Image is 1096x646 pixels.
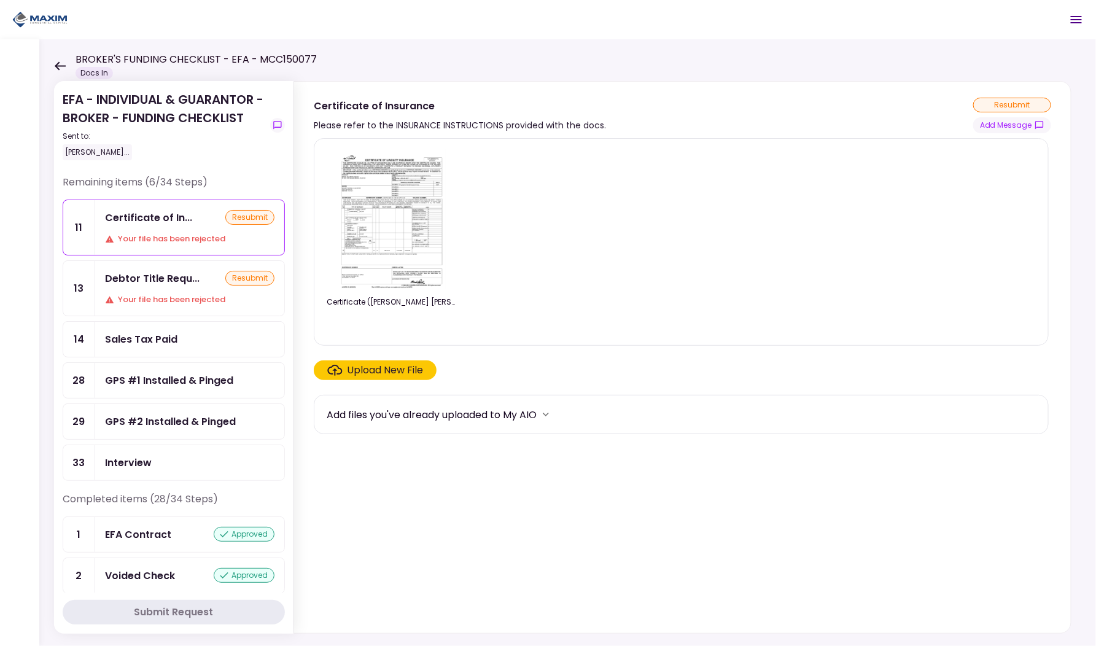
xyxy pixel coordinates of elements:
[63,144,132,160] div: [PERSON_NAME]...
[63,260,285,316] a: 13Debtor Title Requirements - Proof of IRP or ExemptionresubmitYour file has been rejected
[63,516,285,553] a: 1EFA Contractapproved
[63,90,265,160] div: EFA - INDIVIDUAL & GUARANTOR - BROKER - FUNDING CHECKLIST
[63,322,95,357] div: 14
[348,363,424,378] div: Upload New File
[314,118,606,133] div: Please refer to the INSURANCE INSTRUCTIONS provided with the docs.
[105,210,192,225] div: Certificate of Insurance
[314,360,437,380] span: Click here to upload the required document
[63,492,285,516] div: Completed items (28/34 Steps)
[134,605,214,620] div: Submit Request
[973,117,1051,133] button: show-messages
[63,321,285,357] a: 14Sales Tax Paid
[76,67,113,79] div: Docs In
[225,210,274,225] div: resubmit
[63,558,285,594] a: 2Voided Checkapproved
[105,527,171,542] div: EFA Contract
[105,568,175,583] div: Voided Check
[63,517,95,552] div: 1
[63,131,265,142] div: Sent to:
[63,175,285,200] div: Remaining items (6/34 Steps)
[63,445,285,481] a: 33Interview
[105,271,200,286] div: Debtor Title Requirements - Proof of IRP or Exemption
[214,527,274,542] div: approved
[105,373,233,388] div: GPS #1 Installed & Pinged
[63,200,95,255] div: 11
[76,52,317,67] h1: BROKER'S FUNDING CHECKLIST - EFA - MCC150077
[63,362,285,399] a: 28GPS #1 Installed & Pinged
[63,403,285,440] a: 29GPS #2 Installed & Pinged
[270,118,285,133] button: show-messages
[63,200,285,255] a: 11Certificate of InsuranceresubmitYour file has been rejected
[314,98,606,114] div: Certificate of Insurance
[214,568,274,583] div: approved
[63,600,285,625] button: Submit Request
[327,407,537,422] div: Add files you've already uploaded to My AIO
[63,363,95,398] div: 28
[63,404,95,439] div: 29
[293,81,1071,634] div: Certificate of InsurancePlease refer to the INSURANCE INSTRUCTIONS provided with the docs.resubmi...
[105,455,152,470] div: Interview
[105,414,236,429] div: GPS #2 Installed & Pinged
[63,445,95,480] div: 33
[225,271,274,286] div: resubmit
[105,332,177,347] div: Sales Tax Paid
[63,261,95,316] div: 13
[63,558,95,593] div: 2
[537,405,555,424] button: more
[12,10,68,29] img: Partner icon
[1062,5,1091,34] button: Open menu
[973,98,1051,112] div: resubmit
[105,233,274,245] div: Your file has been rejected
[327,297,456,308] div: Certificate (Eduardo Alexis Salvador Bonilla).pdf
[105,294,274,306] div: Your file has been rejected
